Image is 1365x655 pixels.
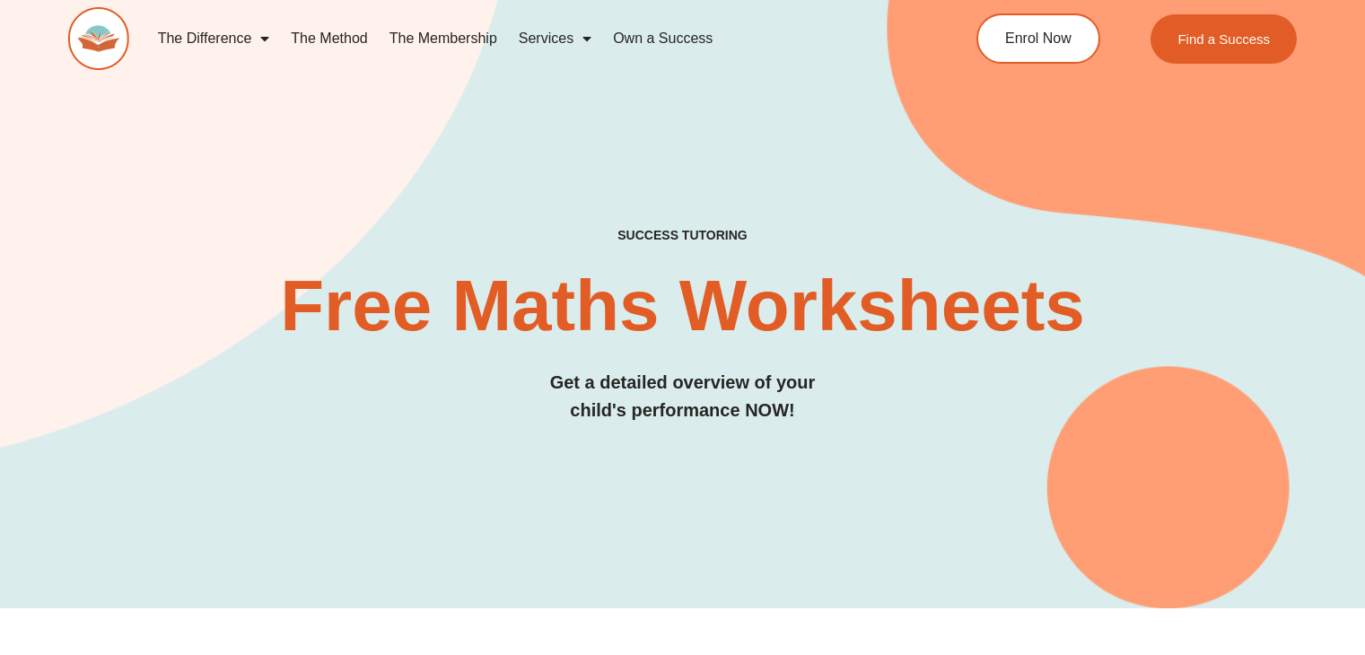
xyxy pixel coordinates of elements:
a: The Membership [379,18,508,59]
a: Find a Success [1151,14,1297,64]
h3: Get a detailed overview of your child's performance NOW! [68,369,1297,424]
a: Enrol Now [976,13,1100,64]
span: Find a Success [1177,32,1270,46]
span: Enrol Now [1005,31,1072,46]
h2: Free Maths Worksheets​ [68,270,1297,342]
a: Services [508,18,602,59]
a: Own a Success [602,18,723,59]
nav: Menu [147,18,906,59]
h4: SUCCESS TUTORING​ [68,228,1297,243]
a: The Difference [147,18,281,59]
a: The Method [280,18,378,59]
